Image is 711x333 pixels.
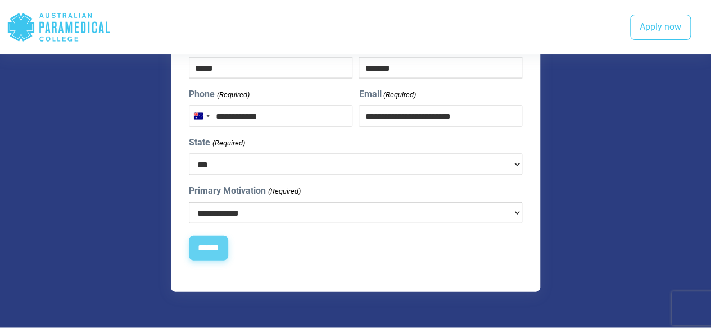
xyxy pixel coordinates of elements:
[630,15,691,40] a: Apply now
[216,89,250,101] span: (Required)
[267,186,301,197] span: (Required)
[189,88,249,101] label: Phone
[7,9,111,45] div: Australian Paramedical College
[359,88,415,101] label: Email
[211,138,245,149] span: (Required)
[189,136,244,149] label: State
[189,184,300,198] label: Primary Motivation
[382,89,416,101] span: (Required)
[189,106,213,126] button: Selected country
